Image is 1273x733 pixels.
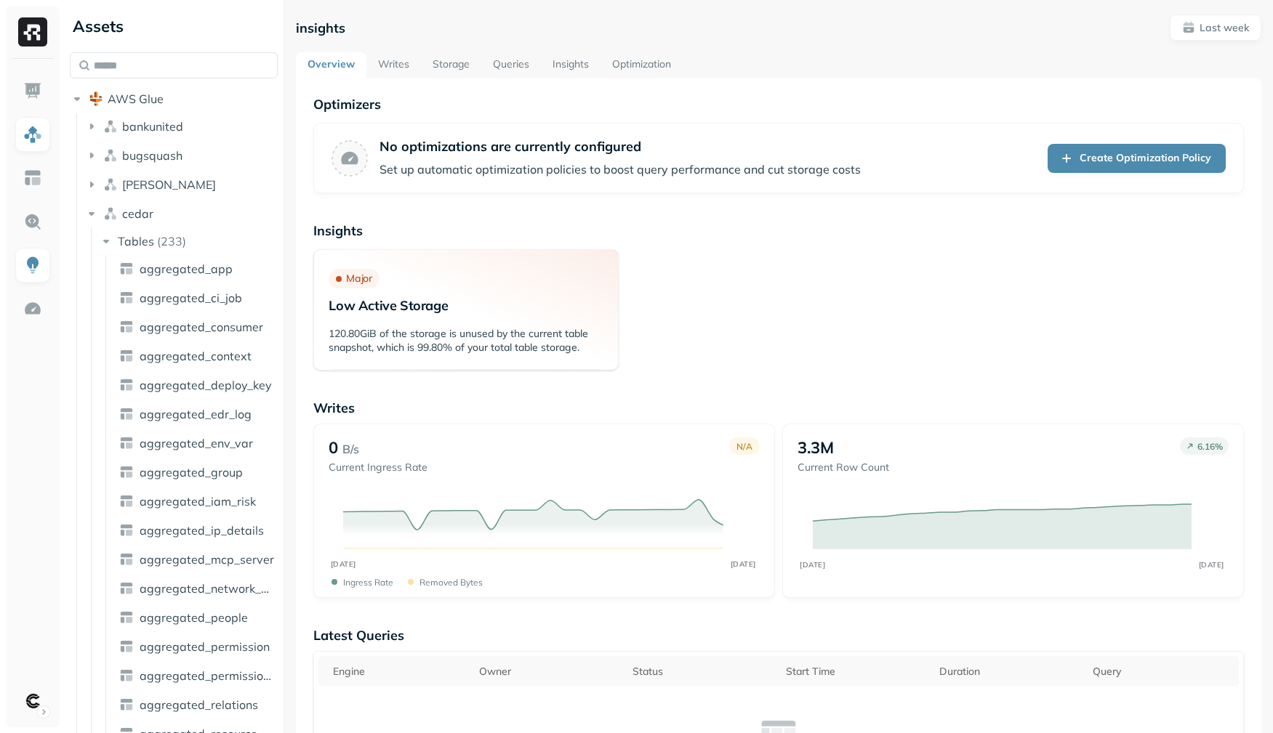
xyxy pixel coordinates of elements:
[140,581,274,596] span: aggregated_network_policy
[798,461,889,474] p: Current Row Count
[113,693,280,716] a: aggregated_relations
[113,519,280,542] a: aggregated_ip_details
[140,494,256,509] span: aggregated_iam_risk
[23,212,42,231] img: Query Explorer
[23,691,43,711] img: Clutch
[313,400,1244,416] p: Writes
[313,627,1244,644] p: Latest Queries
[23,299,42,318] img: Optimization
[296,52,366,78] a: Overview
[113,402,280,426] a: aggregated_edr_log
[23,81,42,100] img: Dashboard
[122,206,153,221] span: cedar
[140,436,253,450] span: aggregated_env_var
[419,577,483,588] p: Removed bytes
[119,465,134,479] img: table
[140,378,272,392] span: aggregated_deploy_key
[140,465,243,479] span: aggregated_group
[103,177,118,192] img: namespace
[800,560,825,569] tspan: [DATE]
[366,52,421,78] a: Writes
[140,523,264,538] span: aggregated_ip_details
[1048,144,1226,173] a: Create Optimization Policy
[118,234,154,248] span: Tables
[113,635,280,658] a: aggregated_permission
[481,52,541,78] a: Queries
[113,315,280,339] a: aggregated_consumer
[119,262,134,276] img: table
[798,437,834,458] p: 3.3M
[633,665,771,679] div: Status
[346,272,372,285] p: Major
[333,665,465,679] div: Engine
[140,668,274,683] span: aggregated_permission_group
[140,320,263,334] span: aggregated_consumer
[140,291,242,305] span: aggregated_ci_job
[329,297,603,314] p: Low Active Storage
[113,664,280,687] a: aggregated_permission_group
[140,552,274,567] span: aggregated_mcp_server
[329,461,427,474] p: Current Ingress Rate
[103,148,118,163] img: namespace
[342,440,359,458] p: B/s
[84,173,278,196] button: [PERSON_NAME]
[70,15,278,38] div: Assets
[140,262,233,276] span: aggregated_app
[119,639,134,654] img: table
[18,17,47,46] img: Ryft
[84,202,278,225] button: cedar
[113,344,280,368] a: aggregated_context
[140,697,258,712] span: aggregated_relations
[89,92,103,106] img: root
[113,373,280,397] a: aggregated_deploy_key
[99,230,279,253] button: Tables(233)
[23,125,42,144] img: Assets
[601,52,683,78] a: Optimization
[329,437,338,458] p: 0
[119,320,134,334] img: table
[313,222,1244,239] p: Insights
[380,138,861,155] p: No optimizations are currently configured
[541,52,601,78] a: Insights
[786,665,925,679] div: Start Time
[119,291,134,305] img: table
[119,378,134,392] img: table
[421,52,481,78] a: Storage
[122,148,182,163] span: bugsquash
[84,144,278,167] button: bugsquash
[479,665,618,679] div: Owner
[119,494,134,509] img: table
[140,349,252,363] span: aggregated_context
[84,115,278,138] button: bankunited
[343,577,393,588] p: Ingress Rate
[119,436,134,450] img: table
[122,119,183,134] span: bankunited
[113,490,280,513] a: aggregated_iam_risk
[380,161,861,178] p: Set up automatic optimization policies to boost query performance and cut storage costs
[122,177,216,192] span: [PERSON_NAME]
[157,234,186,248] p: ( 233 )
[119,552,134,567] img: table
[119,523,134,538] img: table
[119,581,134,596] img: table
[296,20,345,36] p: insights
[70,87,278,110] button: AWS Glue
[113,257,280,280] a: aggregated_app
[113,606,280,629] a: aggregated_people
[939,665,1078,679] div: Duration
[140,639,270,654] span: aggregated_permission
[140,407,252,421] span: aggregated_edr_log
[140,610,248,625] span: aggregated_people
[119,349,134,363] img: table
[1199,560,1224,569] tspan: [DATE]
[331,559,356,569] tspan: [DATE]
[313,96,1244,113] p: Optimizers
[103,119,118,134] img: namespace
[119,697,134,712] img: table
[103,206,118,221] img: namespace
[113,432,280,455] a: aggregated_env_var
[1197,441,1223,452] p: 6.16 %
[1170,15,1261,41] button: Last week
[113,286,280,309] a: aggregated_ci_job
[119,668,134,683] img: table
